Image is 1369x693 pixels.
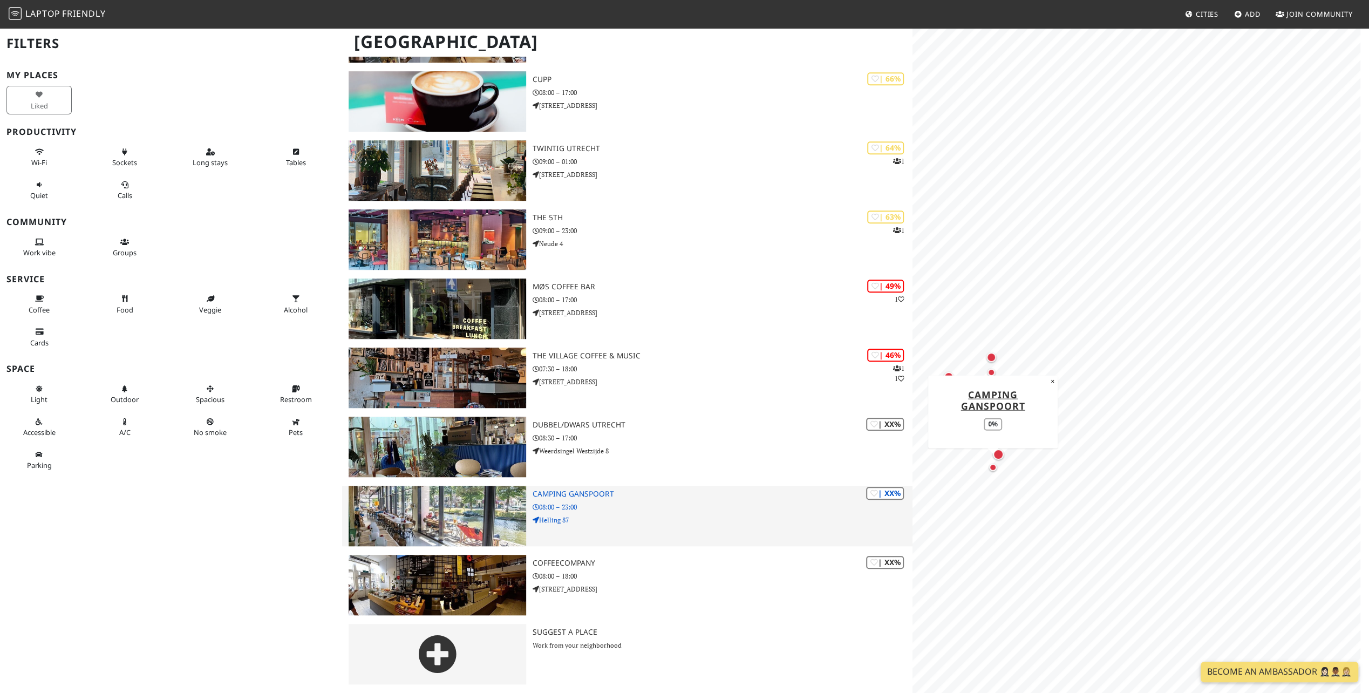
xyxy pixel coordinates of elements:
img: coffeecompany [349,555,526,615]
p: [STREET_ADDRESS] [533,584,913,594]
span: Food [117,305,133,315]
div: | XX% [866,556,904,568]
p: Helling 87 [533,515,913,525]
span: Quiet [30,191,48,200]
button: Calls [92,176,158,205]
button: Veggie [178,290,243,318]
div: 0% [984,418,1002,430]
button: Quiet [6,176,72,205]
span: Outdoor area [111,395,139,404]
div: | 46% [867,349,904,361]
h3: Cupp [533,75,913,84]
span: People working [23,248,56,257]
div: Map marker [984,350,998,364]
button: Sockets [92,143,158,172]
p: 1 [894,294,904,304]
button: Wi-Fi [6,143,72,172]
span: Long stays [193,158,228,167]
a: Camping Ganspoort [961,388,1025,412]
a: DUBBEL/DWARS Utrecht | XX% DUBBEL/DWARS Utrecht 08:30 – 17:00 Weerdsingel Westzijde 8 [342,417,912,477]
span: Parking [27,460,52,470]
p: [STREET_ADDRESS] [533,377,913,387]
p: [STREET_ADDRESS] [533,169,913,180]
div: | 64% [867,141,904,154]
h3: Space [6,364,336,374]
span: Work-friendly tables [286,158,306,167]
img: Camping Ganspoort [349,486,526,546]
div: | 66% [867,72,904,85]
h3: The Village Coffee & Music [533,351,913,361]
p: Weerdsingel Westzijde 8 [533,446,913,456]
h3: My Places [6,70,336,80]
span: Coffee [29,305,50,315]
span: Air conditioned [119,427,131,437]
div: | 63% [867,210,904,223]
p: 09:00 – 23:00 [533,226,913,236]
button: Parking [6,446,72,474]
p: 1 [893,225,904,235]
a: MØS Coffee bar | 49% 1 MØS Coffee bar 08:00 – 17:00 [STREET_ADDRESS] [342,278,912,339]
button: Long stays [178,143,243,172]
button: A/C [92,413,158,441]
img: MØS Coffee bar [349,278,526,339]
a: Camping Ganspoort | XX% Camping Ganspoort 08:00 – 23:00 Helling 87 [342,486,912,546]
h1: [GEOGRAPHIC_DATA] [345,27,910,57]
button: Groups [92,233,158,262]
p: 08:30 – 17:00 [533,433,913,443]
div: Map marker [942,370,956,384]
span: Spacious [196,395,224,404]
h2: Filters [6,27,336,60]
button: Coffee [6,290,72,318]
span: Accessible [23,427,56,437]
button: Accessible [6,413,72,441]
button: Spacious [178,380,243,409]
div: | 49% [867,280,904,292]
div: | XX% [866,418,904,430]
img: Twintig Utrecht [349,140,526,201]
button: Cards [6,323,72,351]
img: LaptopFriendly [9,7,22,20]
span: Join Community [1286,9,1353,19]
span: Power sockets [112,158,137,167]
img: The 5th [349,209,526,270]
span: Pet friendly [289,427,303,437]
button: Food [92,290,158,318]
span: Veggie [199,305,221,315]
a: The Village Coffee & Music | 46% 11 The Village Coffee & Music 07:30 – 18:00 [STREET_ADDRESS] [342,348,912,408]
p: 07:30 – 18:00 [533,364,913,374]
p: 1 [893,156,904,166]
span: Add [1245,9,1261,19]
span: Stable Wi-Fi [31,158,47,167]
button: Alcohol [263,290,329,318]
p: 08:00 – 17:00 [533,87,913,98]
button: Pets [263,413,329,441]
img: DUBBEL/DWARS Utrecht [349,417,526,477]
a: LaptopFriendly LaptopFriendly [9,5,106,24]
a: Join Community [1271,4,1357,24]
span: Restroom [280,395,312,404]
a: coffeecompany | XX% coffeecompany 08:00 – 18:00 [STREET_ADDRESS] [342,555,912,615]
button: Light [6,380,72,409]
button: Restroom [263,380,329,409]
div: Map marker [991,447,1006,462]
div: Map marker [986,461,999,474]
span: Group tables [113,248,137,257]
a: Cities [1181,4,1223,24]
h3: Camping Ganspoort [533,490,913,499]
h3: coffeecompany [533,559,913,568]
span: Laptop [25,8,60,19]
p: Work from your neighborhood [533,640,913,650]
span: Friendly [62,8,105,19]
div: Map marker [985,366,998,379]
h3: Service [6,274,336,284]
p: [STREET_ADDRESS] [533,308,913,318]
p: 1 1 [893,363,904,384]
button: Tables [263,143,329,172]
a: Cupp | 66% Cupp 08:00 – 17:00 [STREET_ADDRESS] [342,71,912,132]
h3: MØS Coffee bar [533,282,913,291]
p: 08:00 – 23:00 [533,502,913,512]
a: The 5th | 63% 1 The 5th 09:00 – 23:00 Neude 4 [342,209,912,270]
h3: Productivity [6,127,336,137]
div: | XX% [866,487,904,499]
button: No smoke [178,413,243,441]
